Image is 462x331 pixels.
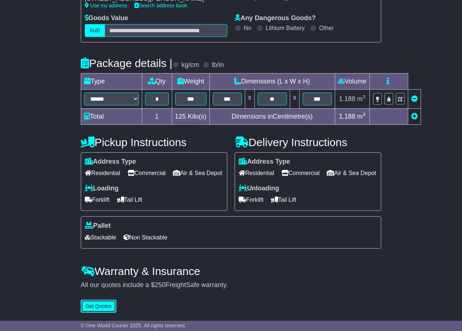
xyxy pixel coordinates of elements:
a: Add new item [411,113,418,120]
td: Weight [172,73,209,89]
label: No [244,25,251,31]
td: Qty [142,73,172,89]
h4: Package details | [81,57,173,69]
h4: Delivery Instructions [235,136,381,148]
label: Lithium Battery [266,25,305,31]
span: Air & Sea Depot [173,167,222,179]
sup: 3 [363,112,366,117]
span: 1.188 [339,95,355,103]
sup: 3 [363,94,366,100]
span: © One World Courier 2025. All rights reserved. [81,323,186,328]
label: Other [319,25,334,31]
a: Search address book [135,3,187,8]
span: Air & Sea Depot [327,167,376,179]
label: lb/in [212,61,224,69]
td: Kilo(s) [172,108,209,124]
span: Commercial [281,167,319,179]
a: Use my address [85,3,127,8]
label: Goods Value [85,14,128,22]
span: Residential [239,167,274,179]
span: Non Stackable [124,232,167,243]
td: x [245,89,254,108]
span: m [357,113,366,120]
span: 125 [175,113,186,120]
label: Unloading [239,185,279,193]
label: kg/cm [182,61,199,69]
label: Loading [85,185,119,193]
div: All our quotes include a $ FreightSafe warranty. [81,281,382,289]
span: 1.188 [339,113,355,120]
span: m [357,95,366,103]
td: Dimensions in Centimetre(s) [209,108,335,124]
label: Any Dangerous Goods? [235,14,316,22]
label: AUD [85,24,105,37]
label: Address Type [239,158,290,166]
a: Remove this item [411,95,418,103]
td: Type [81,73,142,89]
span: Tail Lift [271,194,296,205]
button: Get Quotes [81,300,117,313]
span: Forklift [239,194,264,205]
span: 250 [155,281,166,289]
span: Residential [85,167,120,179]
td: Total [81,108,142,124]
h4: Warranty & Insurance [81,265,382,277]
label: Pallet [85,222,111,230]
label: Address Type [85,158,136,166]
span: Stackable [85,232,116,243]
span: Forklift [85,194,110,205]
span: Tail Lift [117,194,143,205]
td: x [290,89,299,108]
span: Commercial [128,167,166,179]
td: 1 [142,108,172,124]
h4: Pickup Instructions [81,136,227,148]
td: Volume [335,73,370,89]
td: Dimensions (L x W x H) [209,73,335,89]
